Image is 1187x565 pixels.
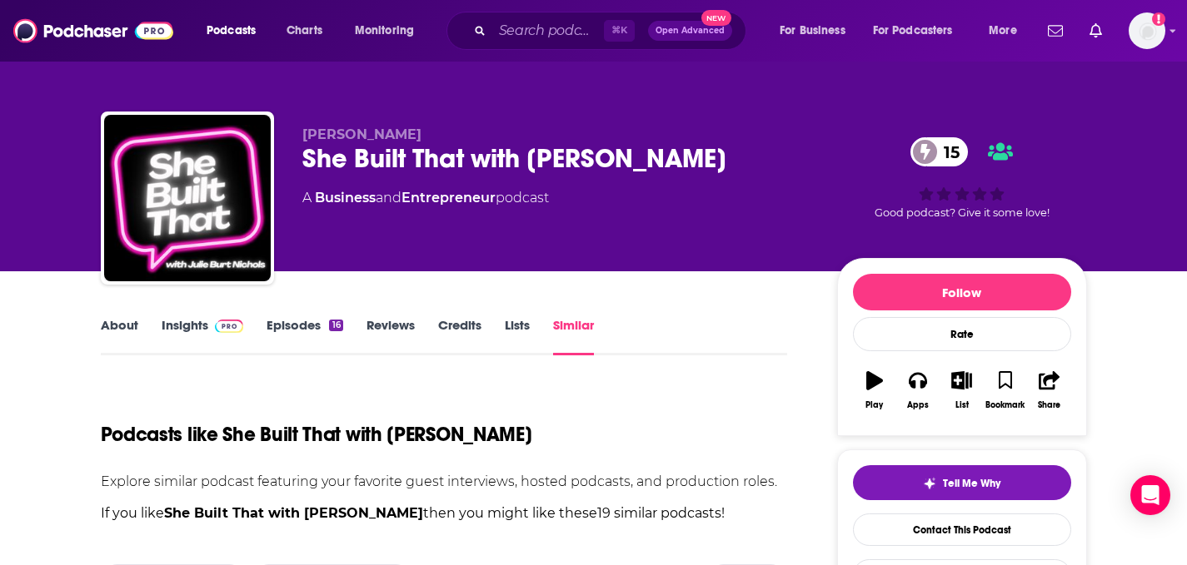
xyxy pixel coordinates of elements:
a: Contact This Podcast [853,513,1071,546]
button: Open AdvancedNew [648,21,732,41]
button: List [940,360,983,420]
img: User Profile [1129,12,1165,49]
button: Apps [896,360,940,420]
button: Play [853,360,896,420]
button: open menu [195,17,277,44]
span: [PERSON_NAME] [302,126,421,142]
a: Show notifications dropdown [1083,17,1109,45]
input: Search podcasts, credits, & more... [492,17,604,44]
div: Bookmark [985,400,1025,410]
button: open menu [977,17,1038,44]
span: Logged in as rhyleeawpr [1129,12,1165,49]
a: About [101,317,138,355]
a: Reviews [367,317,415,355]
button: tell me why sparkleTell Me Why [853,465,1071,500]
a: Similar [553,317,594,355]
button: open menu [862,17,977,44]
button: Bookmark [984,360,1027,420]
div: Search podcasts, credits, & more... [462,12,762,50]
svg: Add a profile image [1152,12,1165,26]
button: Follow [853,274,1071,310]
button: Show profile menu [1129,12,1165,49]
span: Monitoring [355,19,414,42]
span: and [376,190,401,206]
button: Share [1027,360,1070,420]
span: 15 [927,137,968,166]
img: Podchaser - Follow, Share and Rate Podcasts [13,15,173,47]
span: ⌘ K [604,20,635,42]
p: Explore similar podcast featuring your favorite guest interviews, hosted podcasts, and production... [101,473,788,489]
img: tell me why sparkle [923,477,936,490]
a: Entrepreneur [401,190,496,206]
span: New [701,10,731,26]
div: Rate [853,317,1071,351]
div: A podcast [302,188,549,208]
a: 15 [910,137,968,166]
span: Tell Me Why [943,477,1000,490]
span: More [989,19,1017,42]
div: 16 [329,320,342,331]
h1: Podcasts like She Built That with [PERSON_NAME] [101,422,532,447]
button: open menu [343,17,436,44]
a: Charts [276,17,332,44]
a: Credits [438,317,481,355]
a: Lists [505,317,530,355]
img: Podchaser Pro [215,320,244,333]
span: For Business [780,19,845,42]
strong: She Built That with [PERSON_NAME] [164,505,423,521]
p: If you like then you might like these 19 similar podcasts ! [101,503,788,524]
a: Episodes16 [267,317,342,355]
div: 15Good podcast? Give it some love! [837,126,1087,230]
div: Open Intercom Messenger [1130,475,1170,515]
span: Podcasts [207,19,256,42]
span: Open Advanced [656,27,725,35]
span: Good podcast? Give it some love! [875,206,1050,219]
div: Share [1038,400,1060,410]
div: Apps [907,400,929,410]
span: Charts [287,19,322,42]
a: Business [315,190,376,206]
span: For Podcasters [873,19,953,42]
a: Show notifications dropdown [1041,17,1070,45]
div: List [955,400,969,410]
button: open menu [768,17,866,44]
img: She Built That with Julie Burt Nichols [104,115,271,281]
div: Play [865,400,883,410]
a: InsightsPodchaser Pro [162,317,244,355]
